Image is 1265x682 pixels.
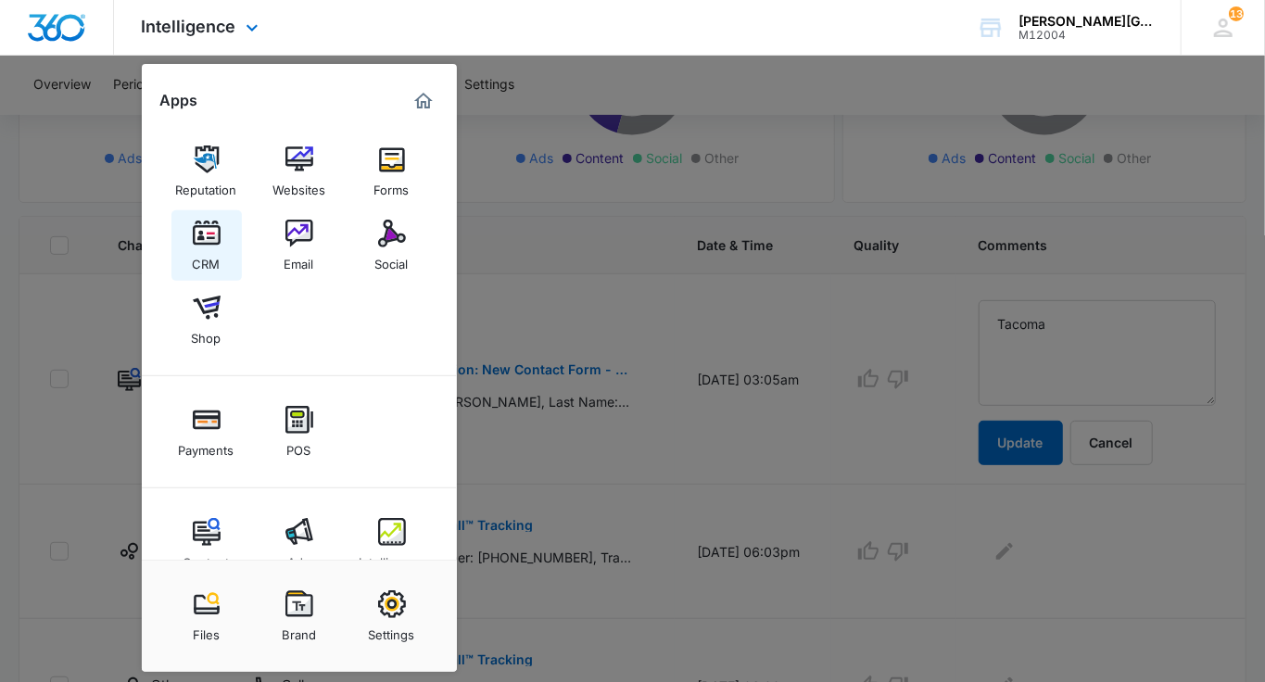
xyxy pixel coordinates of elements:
[193,618,220,642] div: Files
[1229,6,1244,21] span: 13
[171,509,242,579] a: Content
[357,136,427,207] a: Forms
[359,546,424,570] div: Intelligence
[160,92,198,109] h2: Apps
[409,86,438,116] a: Marketing 360® Dashboard
[357,509,427,579] a: Intelligence
[285,247,314,272] div: Email
[1018,29,1154,42] div: account id
[171,397,242,467] a: Payments
[171,210,242,281] a: CRM
[179,434,234,458] div: Payments
[171,136,242,207] a: Reputation
[264,509,335,579] a: Ads
[183,546,230,570] div: Content
[264,581,335,651] a: Brand
[1018,14,1154,29] div: account name
[288,546,310,570] div: Ads
[1229,6,1244,21] div: notifications count
[171,284,242,355] a: Shop
[282,618,316,642] div: Brand
[374,173,410,197] div: Forms
[272,173,325,197] div: Websites
[192,322,221,346] div: Shop
[193,247,221,272] div: CRM
[142,17,236,36] span: Intelligence
[375,247,409,272] div: Social
[264,136,335,207] a: Websites
[369,618,415,642] div: Settings
[287,434,311,458] div: POS
[357,581,427,651] a: Settings
[357,210,427,281] a: Social
[264,210,335,281] a: Email
[176,173,237,197] div: Reputation
[171,581,242,651] a: Files
[264,397,335,467] a: POS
